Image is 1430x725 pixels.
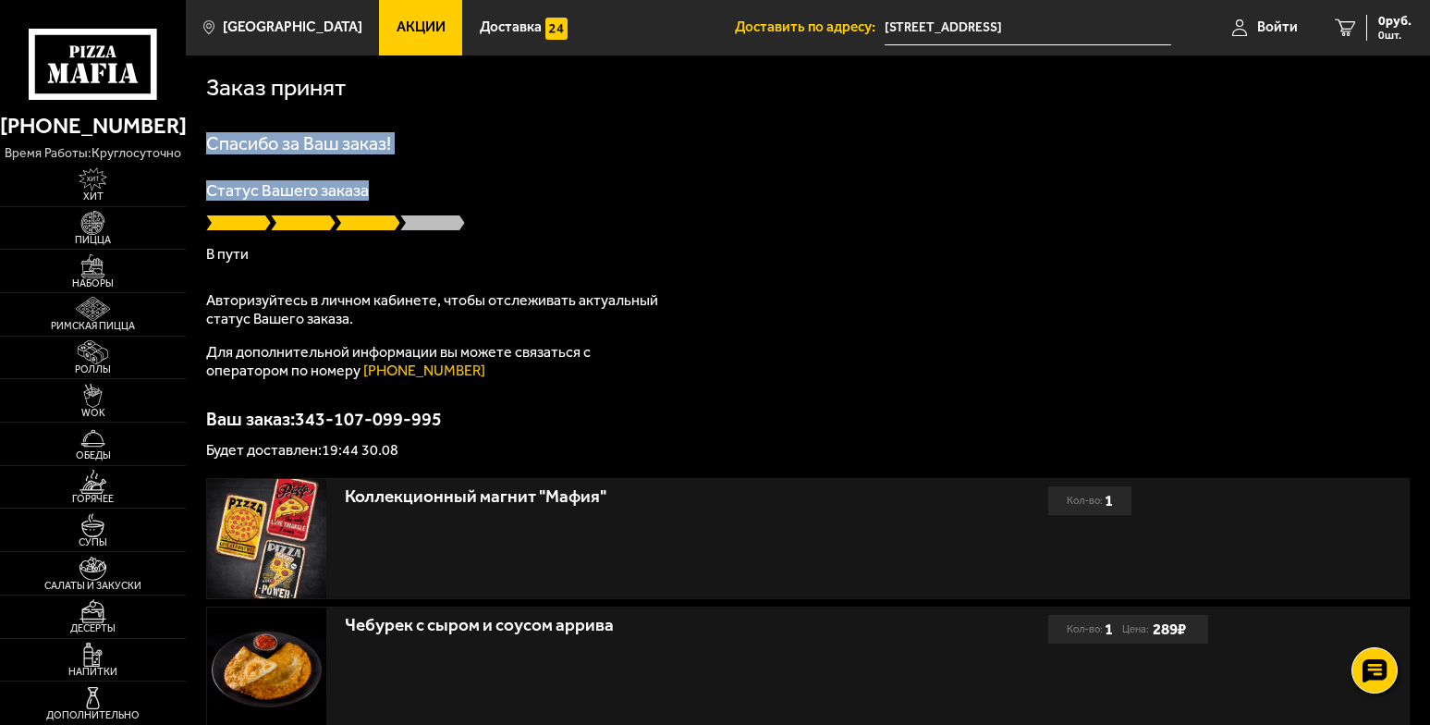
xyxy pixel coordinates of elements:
p: Авторизуйтесь в личном кабинете, чтобы отслеживать актуальный статус Вашего заказа. [206,291,668,328]
p: Будет доставлен: 19:44 30.08 [206,443,1410,458]
img: 15daf4d41897b9f0e9f617042186c801.svg [545,18,568,40]
h1: Заказ принят [206,76,346,100]
b: 1 [1105,486,1113,515]
span: Доставка [480,20,542,34]
div: Кол-во: [1067,615,1113,644]
div: Кол-во: [1067,486,1113,515]
a: [PHONE_NUMBER] [363,362,485,379]
b: 289 ₽ [1153,620,1186,638]
h1: Спасибо за Ваш заказ! [206,134,1410,153]
div: Чебурек с сыром и соусом аррива [345,615,909,636]
span: Акции [397,20,446,34]
span: [GEOGRAPHIC_DATA] [223,20,362,34]
span: 0 руб. [1378,15,1412,28]
span: Цена: [1122,615,1149,644]
p: В пути [206,247,1410,262]
span: Доставить по адресу: [735,20,885,34]
span: Войти [1257,20,1298,34]
b: 1 [1105,615,1113,644]
div: Коллекционный магнит "Мафия" [345,486,909,508]
p: Ваш заказ: 343-107-099-995 [206,410,1410,428]
p: Для дополнительной информации вы можете связаться с оператором по номеру [206,343,668,380]
p: Статус Вашего заказа [206,182,1410,199]
input: Ваш адрес доставки [885,11,1170,45]
span: 0 шт. [1378,30,1412,41]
